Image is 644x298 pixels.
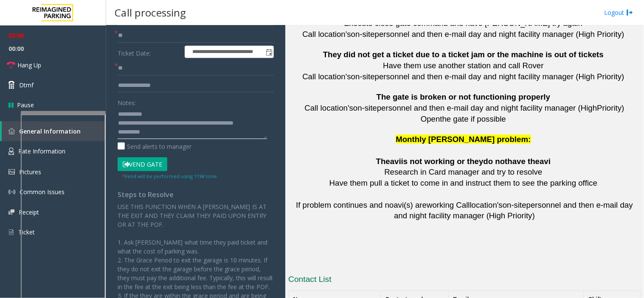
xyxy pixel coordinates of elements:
[18,228,35,236] span: Ticket
[118,191,274,199] h4: Steps to Resolve
[17,100,34,109] span: Pause
[8,209,14,215] img: 'icon'
[302,30,351,39] span: Call location's
[396,135,531,144] span: Monthly [PERSON_NAME] problem:
[421,103,624,123] span: Priority) Open
[8,148,14,155] img: 'icon'
[118,157,167,172] button: Vend Gate
[384,168,542,177] span: Research in Card manager and try to resolve
[20,188,65,196] span: Common Issues
[118,142,191,151] label: Send alerts to manager
[532,212,535,220] span: )
[118,95,136,107] label: Notes:
[440,114,506,123] span: the gate if possible
[19,168,41,176] span: Pictures
[18,147,65,155] span: Rate Information
[508,157,540,166] span: have the
[323,50,604,59] span: They did not get a ticket due to a ticket jam or the machine is out of tickets
[484,157,508,166] span: do not
[390,157,401,166] span: avi
[503,201,526,210] span: on-site
[375,72,624,81] span: personnel and then e-mail day and night facility manager (High Priority)
[122,173,217,179] small: Vend will be performed using 119# tone
[351,72,375,81] span: on-site
[8,189,15,195] img: 'icon'
[19,81,34,89] span: Dtmf
[351,30,375,39] span: on-site
[19,127,81,135] span: General Information
[8,228,14,236] img: 'icon'
[401,157,484,166] span: is not working or they
[394,201,633,221] span: personnel and then e-mail day and night facility manager (High Priority
[404,201,427,210] span: (s) are
[2,121,106,141] a: General Information
[540,157,551,166] span: avi
[110,2,190,23] h3: Call processing
[288,274,641,288] h3: Contact List
[19,208,39,216] span: Receipt
[627,8,633,17] img: logout
[304,103,353,112] span: Call location's
[329,179,598,188] span: Have them pull a ticket to come in and instruct them to see the parking office
[383,61,544,70] span: Have them use another station and call Rover
[115,46,183,58] label: Ticket Date:
[377,103,597,112] span: personnel and then e-mail day and night facility manager (High
[605,8,633,17] a: Logout
[264,46,273,58] span: Toggle popup
[375,30,624,39] span: personnel and then e-mail day and night facility manager (High Priority)
[377,92,550,101] span: The gate is broken or not functioning properly
[8,128,15,134] img: 'icon'
[353,103,377,112] span: on-site
[8,169,15,175] img: 'icon'
[394,201,404,210] span: avi
[470,201,503,210] span: location's
[296,201,394,210] span: If problem continues and no
[376,157,390,166] span: The
[344,19,582,28] span: Execute close gate command and have [PERSON_NAME] try again
[302,72,351,81] span: Call location's
[17,61,41,70] span: Hang Up
[427,201,470,210] span: working Call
